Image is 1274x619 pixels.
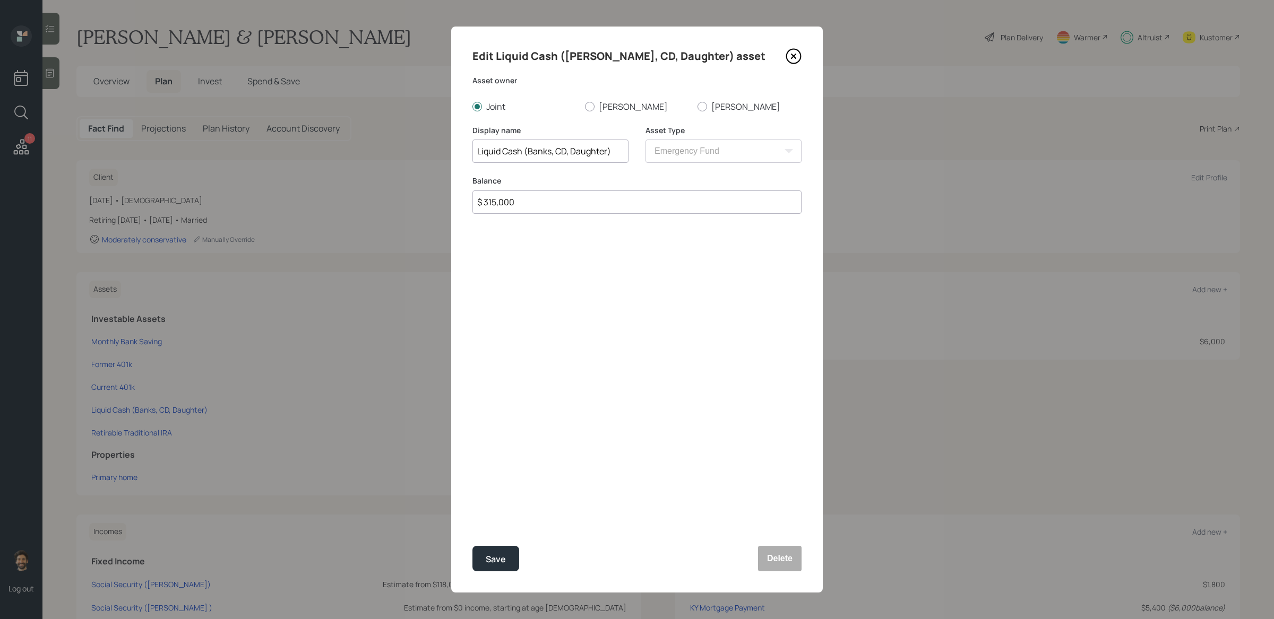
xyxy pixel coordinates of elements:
label: Joint [472,101,576,112]
label: Asset Type [645,125,802,136]
label: [PERSON_NAME] [585,101,689,112]
h4: Edit Liquid Cash ([PERSON_NAME], CD, Daughter) asset [472,48,765,65]
label: Display name [472,125,629,136]
button: Delete [758,546,802,571]
label: Asset owner [472,75,802,86]
div: Save [486,552,506,566]
button: Save [472,546,519,571]
label: Balance [472,176,802,186]
label: [PERSON_NAME] [698,101,802,112]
